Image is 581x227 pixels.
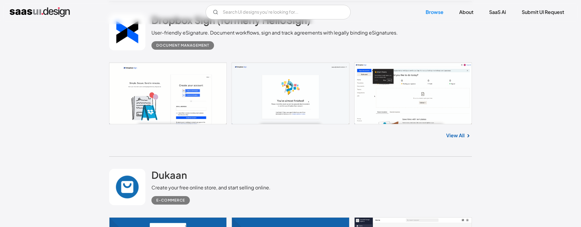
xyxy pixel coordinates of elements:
input: Search UI designs you're looking for... [206,5,351,19]
div: User-friendly eSignature. Document workflows, sign and track agreements with legally binding eSig... [151,29,398,36]
a: Submit UI Request [514,5,571,19]
h2: Dukaan [151,169,187,181]
div: Document Management [156,42,209,49]
a: About [452,5,481,19]
h2: Dropbox Sign (formerly HelloSign) [151,14,310,26]
a: View All [446,132,465,139]
a: Dukaan [151,169,187,184]
a: Browse [418,5,451,19]
div: Create your free online store, and start selling online. [151,184,271,191]
form: Email Form [206,5,351,19]
a: home [10,7,70,17]
a: SaaS Ai [482,5,513,19]
div: E-commerce [156,197,185,204]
